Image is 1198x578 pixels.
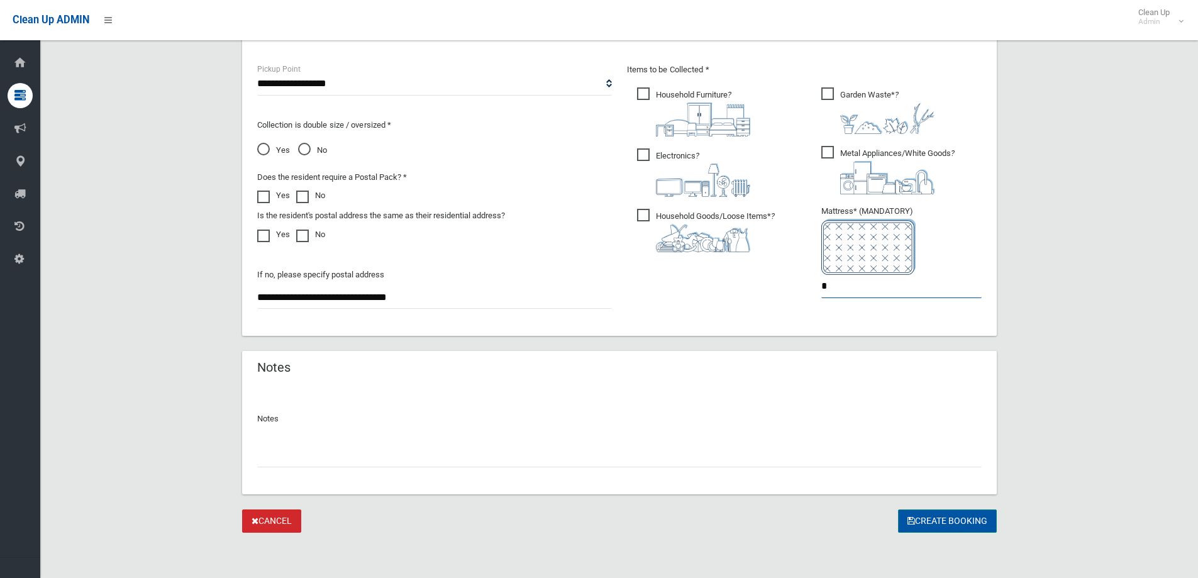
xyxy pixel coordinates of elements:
label: Is the resident's postal address the same as their residential address? [257,208,505,223]
button: Create Booking [898,509,997,533]
header: Notes [242,355,306,380]
img: 36c1b0289cb1767239cdd3de9e694f19.png [840,161,935,194]
p: Notes [257,411,982,426]
span: No [298,143,327,158]
label: Yes [257,227,290,242]
i: ? [840,148,955,194]
span: Household Furniture [637,87,750,136]
label: No [296,227,325,242]
img: 394712a680b73dbc3d2a6a3a7ffe5a07.png [656,164,750,197]
label: Yes [257,188,290,203]
p: Items to be Collected * [627,62,982,77]
span: Electronics [637,148,750,197]
a: Cancel [242,509,301,533]
label: If no, please specify postal address [257,267,384,282]
img: 4fd8a5c772b2c999c83690221e5242e0.png [840,103,935,134]
label: No [296,188,325,203]
i: ? [656,90,750,136]
p: Collection is double size / oversized * [257,118,612,133]
label: Does the resident require a Postal Pack? * [257,170,407,185]
i: ? [656,151,750,197]
span: Mattress* (MANDATORY) [821,206,982,275]
span: Yes [257,143,290,158]
img: aa9efdbe659d29b613fca23ba79d85cb.png [656,103,750,136]
span: Garden Waste* [821,87,935,134]
i: ? [840,90,935,134]
img: b13cc3517677393f34c0a387616ef184.png [656,224,750,252]
span: Household Goods/Loose Items* [637,209,775,252]
i: ? [656,211,775,252]
img: e7408bece873d2c1783593a074e5cb2f.png [821,219,916,275]
span: Metal Appliances/White Goods [821,146,955,194]
span: Clean Up ADMIN [13,14,89,26]
small: Admin [1138,17,1170,26]
span: Clean Up [1132,8,1182,26]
